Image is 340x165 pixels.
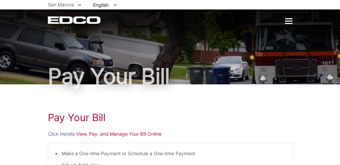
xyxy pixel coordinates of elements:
[48,130,70,138] a: Click Here
[48,65,292,87] h1: Pay Your Bill
[48,2,74,7] span: San Marcos
[48,111,292,123] h1: Pay Your Bill
[62,150,285,157] li: Make a One-time Payment or Schedule a One-time Payment
[48,16,101,24] a: EDCD logo. Return to the homepage.
[48,130,292,138] p: to View, Pay, and Manage Your Bill Online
